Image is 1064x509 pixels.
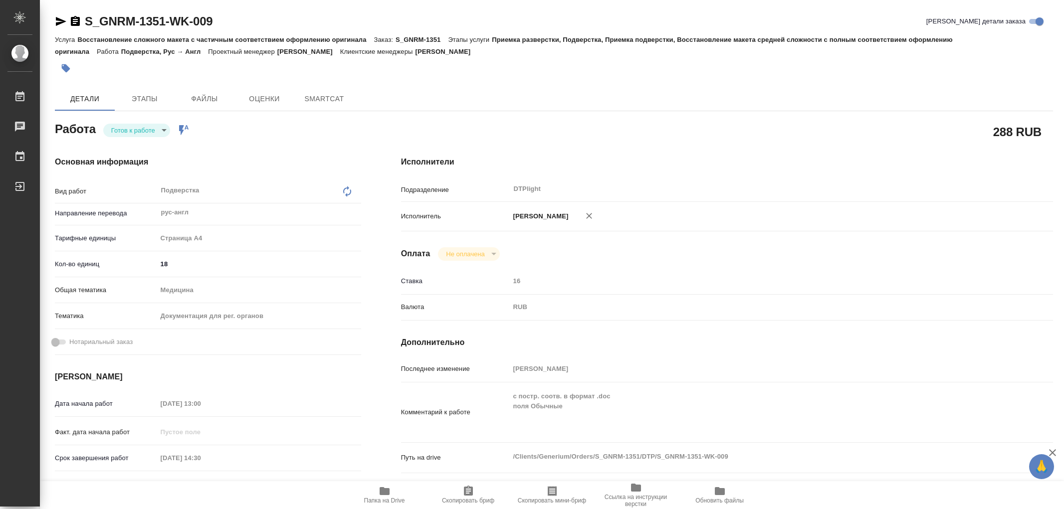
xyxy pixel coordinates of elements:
span: Оценки [240,93,288,105]
p: Вид работ [55,186,157,196]
p: Работа [97,48,121,55]
span: SmartCat [300,93,348,105]
textarea: /Clients/Generium/Orders/S_GNRM-1351/DTP/S_GNRM-1351-WK-009 [510,448,999,465]
p: S_GNRM-1351 [396,36,448,43]
p: Путь на drive [401,453,510,463]
h2: Работа [55,119,96,137]
input: ✎ Введи что-нибудь [157,257,361,271]
p: Направление перевода [55,208,157,218]
button: Удалить исполнителя [578,205,600,227]
button: Не оплачена [443,250,487,258]
p: [PERSON_NAME] [415,48,478,55]
p: Ставка [401,276,510,286]
span: Этапы [121,93,169,105]
input: Пустое поле [510,361,999,376]
div: Готов к работе [438,247,499,261]
h4: Исполнители [401,156,1053,168]
div: Готов к работе [103,124,170,137]
h4: Дополнительно [401,337,1053,348]
div: Страница А4 [157,230,361,247]
p: Клиентские менеджеры [340,48,416,55]
span: Обновить файлы [695,497,744,504]
textarea: с постр. соотв. в формат .doc поля Обычные [510,388,999,435]
p: Факт. дата начала работ [55,427,157,437]
button: Скопировать ссылку [69,15,81,27]
button: Добавить тэг [55,57,77,79]
p: Услуга [55,36,77,43]
div: Медицина [157,282,361,299]
p: Заказ: [374,36,396,43]
p: Комментарий к работе [401,407,510,417]
input: Пустое поле [510,274,999,288]
span: Детали [61,93,109,105]
div: Документация для рег. органов [157,308,361,325]
p: [PERSON_NAME] [277,48,340,55]
p: Кол-во единиц [55,259,157,269]
span: Нотариальный заказ [69,337,133,347]
p: Подверстка, Рус → Англ [121,48,209,55]
p: Тематика [55,311,157,321]
button: Обновить файлы [678,481,762,509]
span: Папка на Drive [364,497,405,504]
p: Этапы услуги [448,36,492,43]
p: Тарифные единицы [55,233,157,243]
p: Последнее изменение [401,364,510,374]
p: Исполнитель [401,211,510,221]
input: Пустое поле [157,425,244,439]
p: Восстановление сложного макета с частичным соответствием оформлению оригинала [77,36,374,43]
p: Проектный менеджер [208,48,277,55]
p: Дата начала работ [55,399,157,409]
div: RUB [510,299,999,316]
span: [PERSON_NAME] детали заказа [926,16,1026,26]
h4: [PERSON_NAME] [55,371,361,383]
button: Скопировать мини-бриф [510,481,594,509]
p: Срок завершения работ [55,453,157,463]
h4: Основная информация [55,156,361,168]
input: Пустое поле [157,396,244,411]
p: Подразделение [401,185,510,195]
button: Скопировать ссылку для ЯМессенджера [55,15,67,27]
button: Готов к работе [108,126,158,135]
button: 🙏 [1029,454,1054,479]
a: S_GNRM-1351-WK-009 [85,14,213,28]
span: 🙏 [1033,456,1050,477]
input: Пустое поле [157,451,244,465]
h2: 288 RUB [993,123,1042,140]
span: Скопировать мини-бриф [518,497,586,504]
button: Ссылка на инструкции верстки [594,481,678,509]
p: Приемка разверстки, Подверстка, Приемка подверстки, Восстановление макета средней сложности с пол... [55,36,953,55]
span: Файлы [181,93,228,105]
h4: Оплата [401,248,430,260]
button: Папка на Drive [343,481,426,509]
span: Ссылка на инструкции верстки [600,494,672,508]
p: [PERSON_NAME] [510,211,569,221]
button: Скопировать бриф [426,481,510,509]
p: Общая тематика [55,285,157,295]
span: Скопировать бриф [442,497,494,504]
p: Валюта [401,302,510,312]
